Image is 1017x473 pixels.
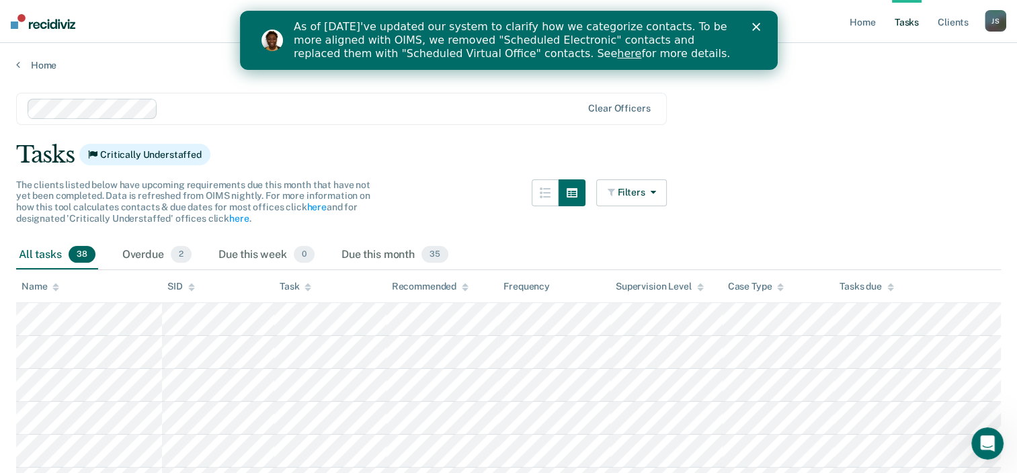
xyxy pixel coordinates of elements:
div: Frequency [503,281,550,292]
img: Recidiviz [11,14,75,29]
a: here [377,36,401,49]
div: Due this week0 [216,241,317,270]
div: Tasks [16,141,1001,169]
span: 38 [69,246,95,263]
div: Recommended [392,281,469,292]
a: Home [16,59,1001,71]
button: JS [985,10,1006,32]
div: Clear officers [588,103,650,114]
div: Task [280,281,311,292]
a: here [229,213,249,224]
div: SID [167,281,195,292]
a: here [307,202,326,212]
span: 2 [171,246,192,263]
div: Name [22,281,59,292]
div: Tasks due [840,281,894,292]
div: Case Type [728,281,784,292]
span: 0 [294,246,315,263]
span: Critically Understaffed [79,144,210,165]
iframe: Intercom live chat banner [240,11,778,70]
div: J S [985,10,1006,32]
span: The clients listed below have upcoming requirements due this month that have not yet been complet... [16,179,370,224]
div: Supervision Level [616,281,704,292]
div: Due this month35 [339,241,451,270]
div: All tasks38 [16,241,98,270]
button: Filters [596,179,667,206]
span: 35 [421,246,448,263]
div: Close [512,12,526,20]
div: Overdue2 [120,241,194,270]
iframe: Intercom live chat [971,427,1004,460]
